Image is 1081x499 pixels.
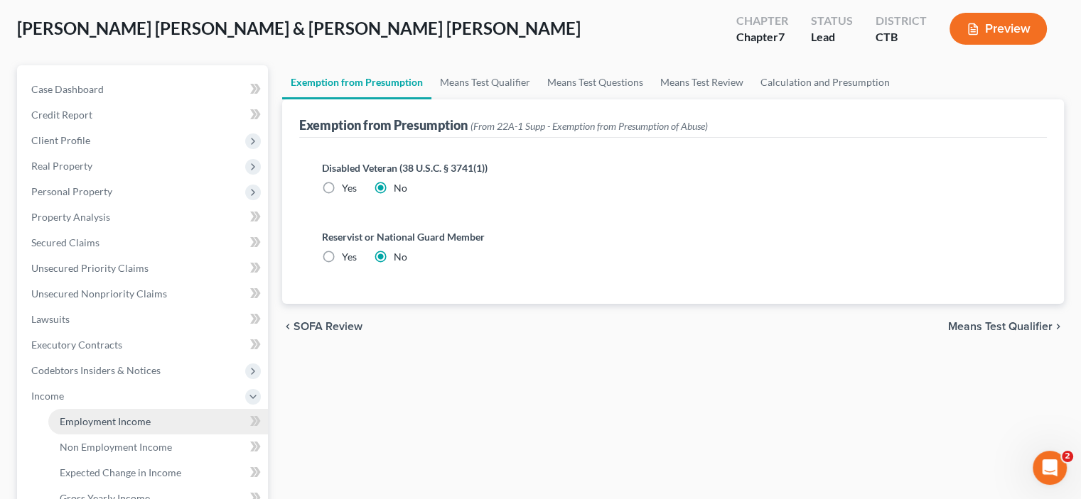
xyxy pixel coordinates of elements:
span: SOFA Review [294,321,362,332]
span: Unsecured Nonpriority Claims [31,287,167,300]
div: Status [811,13,853,29]
span: Credit Report [31,109,92,121]
a: Credit Report [20,102,268,128]
span: Income [31,390,64,402]
iframe: Intercom live chat [1033,451,1067,485]
span: Expected Change in Income [60,466,181,478]
span: No [394,251,407,263]
label: Disabled Veteran (38 U.S.C. § 3741(1)) [322,160,1024,175]
span: Codebtors Insiders & Notices [31,364,161,376]
span: Unsecured Priority Claims [31,262,149,274]
span: [PERSON_NAME] [PERSON_NAME] & [PERSON_NAME] [PERSON_NAME] [17,18,581,38]
a: Means Test Qualifier [431,65,539,99]
button: chevron_left SOFA Review [282,321,362,332]
span: (From 22A-1 Supp - Exemption from Presumption of Abuse) [470,120,708,132]
a: Means Test Review [652,65,752,99]
span: Yes [342,251,357,263]
a: Property Analysis [20,204,268,230]
span: Secured Claims [31,236,100,248]
span: Client Profile [31,134,90,146]
a: Lawsuits [20,307,268,332]
span: Means Test Qualifier [948,321,1053,332]
span: Case Dashboard [31,83,104,95]
i: chevron_right [1053,321,1064,332]
a: Means Test Questions [539,65,652,99]
a: Unsecured Priority Claims [20,256,268,281]
a: Unsecured Nonpriority Claims [20,281,268,307]
a: Exemption from Presumption [282,65,431,99]
i: chevron_left [282,321,294,332]
a: Secured Claims [20,230,268,256]
span: 2 [1062,451,1073,462]
span: Employment Income [60,415,151,427]
span: Real Property [31,160,92,172]
div: CTB [876,29,927,45]
div: Chapter [736,29,788,45]
label: Reservist or National Guard Member [322,229,1024,244]
a: Case Dashboard [20,77,268,102]
span: 7 [778,30,785,43]
span: Executory Contracts [31,339,122,351]
div: Exemption from Presumption [299,116,708,133]
a: Calculation and Presumption [752,65,898,99]
span: Lawsuits [31,313,70,325]
span: No [394,182,407,194]
span: Non Employment Income [60,441,172,453]
button: Means Test Qualifier chevron_right [948,321,1064,332]
span: Personal Property [31,185,112,197]
span: Yes [342,182,357,194]
div: Lead [811,29,853,45]
a: Executory Contracts [20,332,268,358]
a: Expected Change in Income [48,460,268,486]
div: Chapter [736,13,788,29]
a: Employment Income [48,409,268,434]
button: Preview [950,13,1047,45]
a: Non Employment Income [48,434,268,460]
div: District [876,13,927,29]
span: Property Analysis [31,211,110,223]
